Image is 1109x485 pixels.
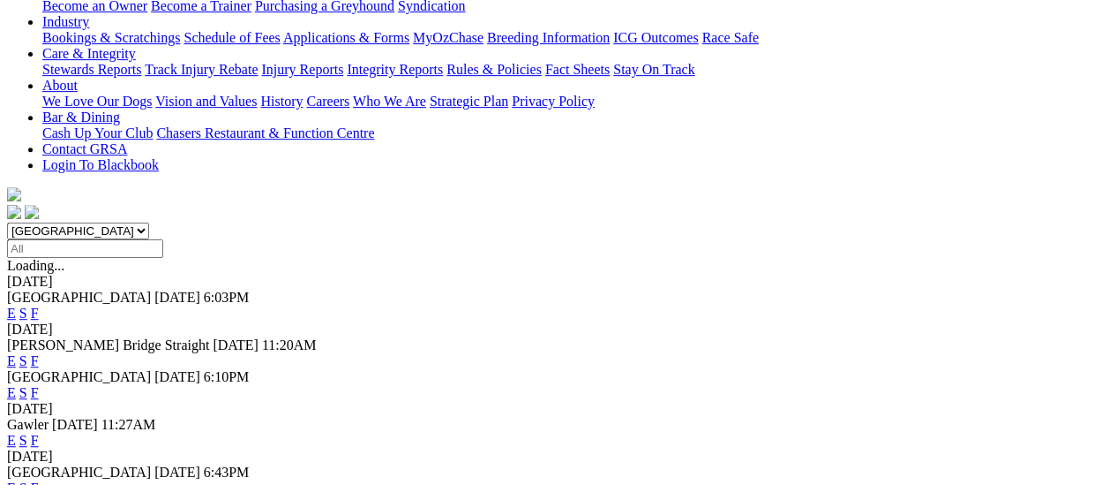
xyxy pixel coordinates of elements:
a: Breeding Information [487,30,610,45]
a: Privacy Policy [512,94,595,109]
a: Login To Blackbook [42,157,159,172]
span: [DATE] [213,337,259,352]
span: [PERSON_NAME] Bridge Straight [7,337,209,352]
a: S [19,385,27,400]
a: E [7,433,16,448]
span: Gawler [7,417,49,432]
a: S [19,353,27,368]
span: 11:20AM [262,337,317,352]
a: Contact GRSA [42,141,127,156]
a: Rules & Policies [446,62,542,77]
span: Loading... [7,258,64,273]
a: Bookings & Scratchings [42,30,180,45]
a: F [31,306,39,321]
a: E [7,353,16,368]
a: Cash Up Your Club [42,125,153,140]
a: Integrity Reports [347,62,443,77]
a: Applications & Forms [283,30,409,45]
span: 6:43PM [204,465,250,480]
span: [DATE] [52,417,98,432]
div: [DATE] [7,449,1102,465]
input: Select date [7,239,163,258]
a: Bar & Dining [42,110,120,125]
a: F [31,433,39,448]
a: Who We Are [353,94,426,109]
a: S [19,306,27,321]
span: 6:03PM [204,290,250,305]
span: 6:10PM [204,369,250,384]
a: Race Safe [701,30,758,45]
a: Stewards Reports [42,62,141,77]
a: History [260,94,303,109]
a: Vision and Values [155,94,257,109]
img: facebook.svg [7,205,21,219]
a: Injury Reports [261,62,343,77]
span: [GEOGRAPHIC_DATA] [7,465,151,480]
a: F [31,385,39,400]
a: E [7,385,16,400]
span: 11:27AM [101,417,156,432]
a: Stay On Track [613,62,694,77]
a: MyOzChase [413,30,483,45]
a: We Love Our Dogs [42,94,152,109]
div: [DATE] [7,401,1102,417]
div: About [42,94,1102,110]
span: [DATE] [154,465,200,480]
a: Industry [42,14,89,29]
div: Care & Integrity [42,62,1102,78]
img: twitter.svg [25,205,39,219]
span: [DATE] [154,369,200,384]
a: Strategic Plan [430,94,508,109]
span: [GEOGRAPHIC_DATA] [7,290,151,305]
div: [DATE] [7,322,1102,337]
div: [DATE] [7,274,1102,290]
a: S [19,433,27,448]
a: Chasers Restaurant & Function Centre [156,125,374,140]
a: Care & Integrity [42,46,136,61]
span: [DATE] [154,290,200,305]
a: E [7,306,16,321]
div: Bar & Dining [42,125,1102,141]
img: logo-grsa-white.png [7,187,21,201]
a: Careers [306,94,349,109]
a: Schedule of Fees [184,30,280,45]
div: Industry [42,30,1102,46]
span: [GEOGRAPHIC_DATA] [7,369,151,384]
a: About [42,78,78,93]
a: Fact Sheets [545,62,610,77]
a: ICG Outcomes [613,30,698,45]
a: Track Injury Rebate [145,62,258,77]
a: F [31,353,39,368]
